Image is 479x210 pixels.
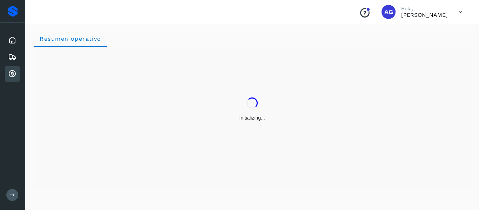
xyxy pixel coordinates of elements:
span: Resumen operativo [39,35,101,42]
div: Cuentas por cobrar [5,66,20,82]
div: Inicio [5,33,20,48]
p: Hola, [401,6,448,12]
div: Embarques [5,49,20,65]
p: ALFONSO García Flores [401,12,448,18]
